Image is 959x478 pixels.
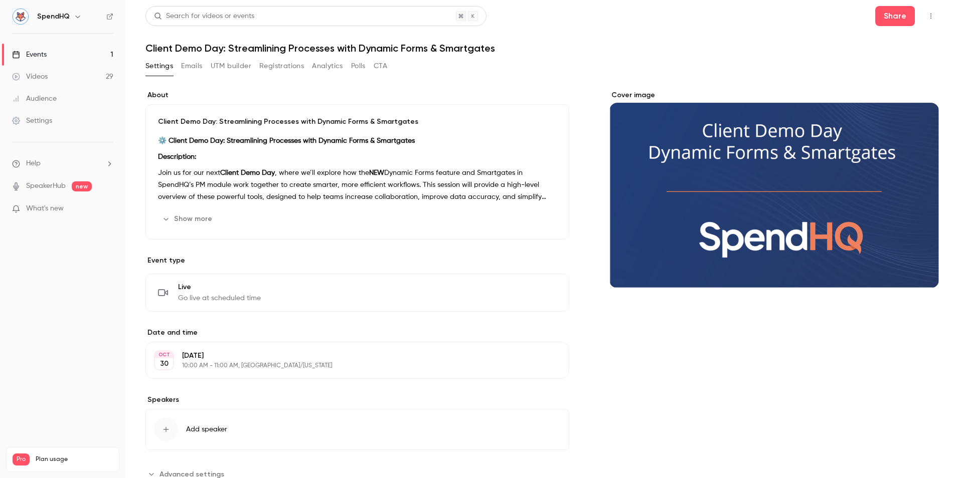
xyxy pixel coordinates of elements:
[26,203,64,214] span: What's new
[158,211,218,227] button: Show more
[12,158,113,169] li: help-dropdown-opener
[609,90,939,100] label: Cover image
[369,169,384,176] strong: NEW
[26,181,66,191] a: SpeakerHub
[181,58,202,74] button: Emails
[875,6,915,26] button: Share
[178,293,261,303] span: Go live at scheduled time
[178,282,261,292] span: Live
[374,58,387,74] button: CTA
[26,158,41,169] span: Help
[145,256,569,266] p: Event type
[12,50,47,60] div: Events
[13,9,29,25] img: SpendHQ
[158,137,415,144] strong: ⚙️ Client Demo Day: Streamlining Processes with Dynamic Forms & Smartgates
[609,90,939,288] section: Cover image
[145,90,569,100] label: About
[160,359,169,369] p: 30
[186,424,227,434] span: Add speaker
[12,72,48,82] div: Videos
[158,117,557,127] p: Client Demo Day: Streamlining Processes with Dynamic Forms & Smartgates
[182,351,516,361] p: [DATE]
[36,455,113,463] span: Plan usage
[145,409,569,450] button: Add speaker
[312,58,343,74] button: Analytics
[145,395,569,405] label: Speakers
[158,167,557,203] p: Join us for our next , where we’ll explore how the Dynamic Forms feature and Smartgates in SpendH...
[220,169,275,176] strong: Client Demo Day
[37,12,70,22] h6: SpendHQ
[101,204,113,213] iframe: Noticeable Trigger
[154,11,254,22] div: Search for videos or events
[145,58,173,74] button: Settings
[211,58,251,74] button: UTM builder
[259,58,304,74] button: Registrations
[145,328,569,338] label: Date and time
[13,453,30,465] span: Pro
[12,116,52,126] div: Settings
[155,351,173,358] div: OCT
[182,362,516,370] p: 10:00 AM - 11:00 AM, [GEOGRAPHIC_DATA]/[US_STATE]
[72,181,92,191] span: new
[145,42,939,54] h1: Client Demo Day: Streamlining Processes with Dynamic Forms & Smartgates
[351,58,366,74] button: Polls
[158,153,196,160] strong: Description:
[12,94,57,104] div: Audience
